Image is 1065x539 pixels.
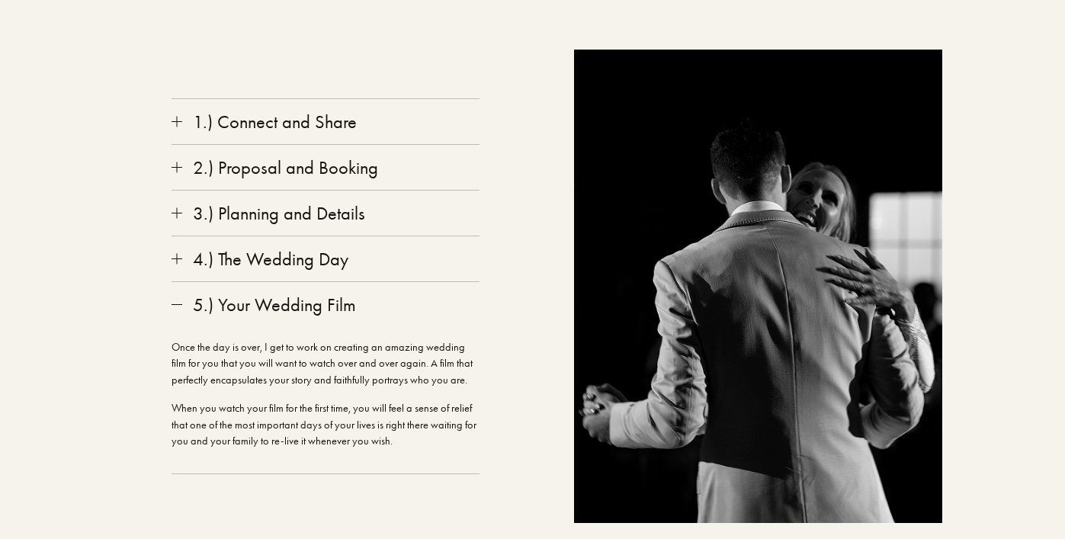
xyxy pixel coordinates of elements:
[172,282,480,327] button: 5.) Your Wedding Film
[182,294,480,316] span: 5.) Your Wedding Film
[172,400,480,449] p: When you watch your film for the first time, you will feel a sense of relief that one of the most...
[172,327,480,473] div: 5.) Your Wedding Film
[182,202,480,224] span: 3.) Planning and Details
[182,248,480,270] span: 4.) The Wedding Day
[172,145,480,190] button: 2.) Proposal and Booking
[182,156,480,178] span: 2.) Proposal and Booking
[172,191,480,236] button: 3.) Planning and Details
[172,339,480,388] p: Once the day is over, I get to work on creating an amazing wedding film for you that you will wan...
[172,236,480,281] button: 4.) The Wedding Day
[172,99,480,144] button: 1.) Connect and Share
[182,111,480,133] span: 1.) Connect and Share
